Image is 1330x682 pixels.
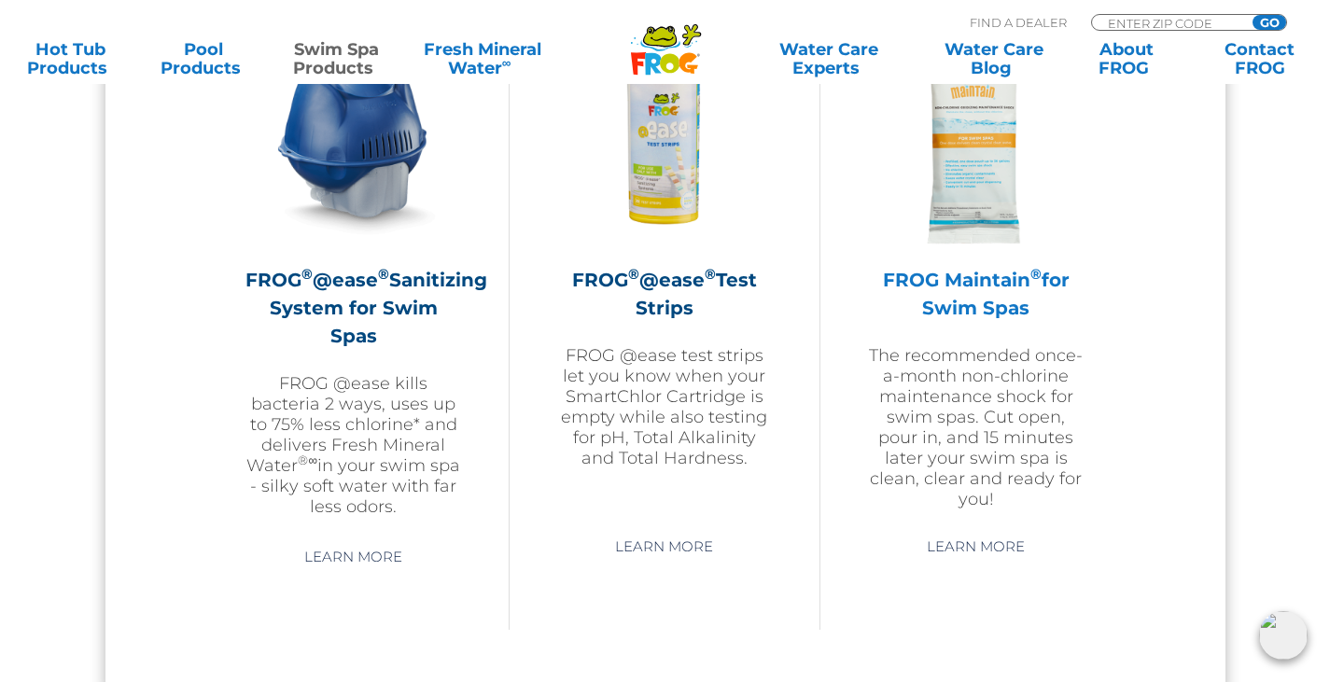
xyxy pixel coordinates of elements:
[285,40,388,77] a: Swim SpaProducts
[298,452,317,467] sup: ®∞
[556,266,773,322] h2: FROG @ease Test Strips
[1253,15,1286,30] input: GO
[867,266,1085,322] h2: FROG Maintain for Swim Spas
[1075,40,1179,77] a: AboutFROG
[245,373,462,517] p: FROG @ease kills bacteria 2 ways, uses up to 75% less chlorine* and delivers Fresh Mineral Water ...
[556,31,773,247] img: FROG-@ease-TS-Bottle-300x300.png
[1259,611,1308,660] img: openIcon
[867,345,1085,509] p: The recommended once-a-month non-chlorine maintenance shock for swim spas. Cut open, pour in, and...
[378,265,389,283] sup: ®
[970,14,1067,31] p: Find A Dealer
[245,31,462,517] a: FROG®@ease®Sanitizing System for Swim SpasFROG @ease kills bacteria 2 ways, uses up to 75% less c...
[502,55,511,70] sup: ∞
[19,40,122,77] a: Hot TubProducts
[1106,15,1232,31] input: Zip Code Form
[594,530,735,564] a: Learn More
[556,31,773,516] a: FROG®@ease®Test StripsFROG @ease test strips let you know when your SmartChlor Cartridge is empty...
[301,265,313,283] sup: ®
[283,540,424,574] a: Learn More
[245,266,462,350] h2: FROG @ease Sanitizing System for Swim Spas
[245,31,462,247] img: ss-@ease-hero-300x300.png
[628,265,639,283] sup: ®
[417,40,547,77] a: Fresh MineralWater∞
[705,265,716,283] sup: ®
[867,31,1085,516] a: FROG Maintain®for Swim SpasThe recommended once-a-month non-chlorine maintenance shock for swim s...
[905,530,1046,564] a: Learn More
[745,40,913,77] a: Water CareExperts
[556,345,773,468] p: FROG @ease test strips let you know when your SmartChlor Cartridge is empty while also testing fo...
[1208,40,1311,77] a: ContactFROG
[868,31,1085,247] img: ss-maintain-hero-300x300.png
[942,40,1045,77] a: Water CareBlog
[151,40,255,77] a: PoolProducts
[1030,265,1042,283] sup: ®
